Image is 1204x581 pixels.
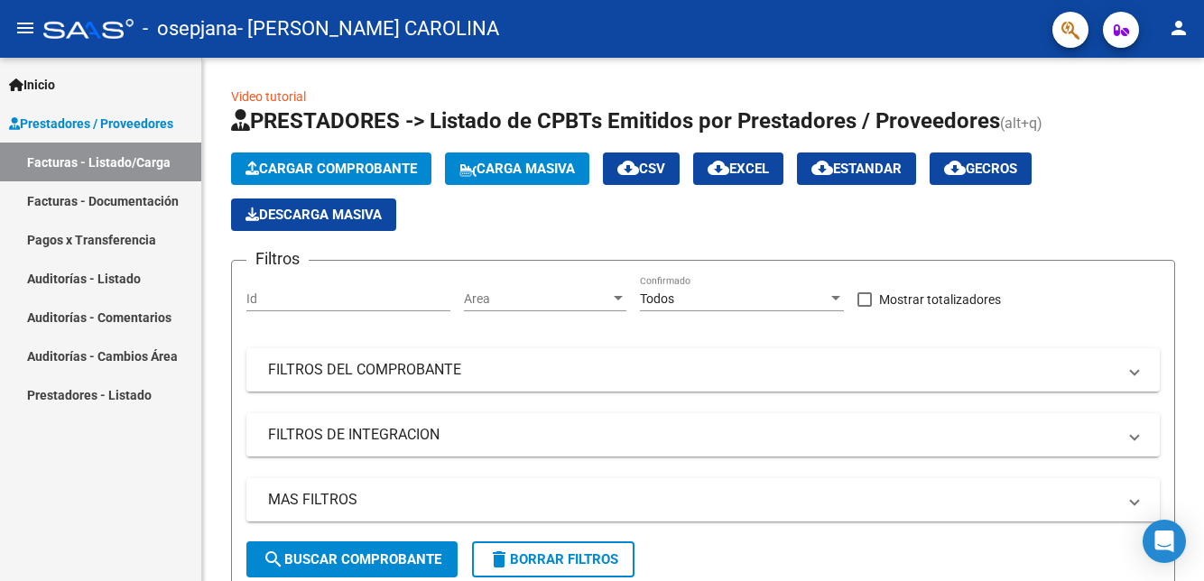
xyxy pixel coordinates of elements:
[268,490,1116,510] mat-panel-title: MAS FILTROS
[464,291,610,307] span: Area
[617,157,639,179] mat-icon: cloud_download
[1000,115,1042,132] span: (alt+q)
[603,152,680,185] button: CSV
[246,348,1160,392] mat-expansion-panel-header: FILTROS DEL COMPROBANTE
[617,161,665,177] span: CSV
[263,549,284,570] mat-icon: search
[708,157,729,179] mat-icon: cloud_download
[245,161,417,177] span: Cargar Comprobante
[237,9,499,49] span: - [PERSON_NAME] CAROLINA
[445,152,589,185] button: Carga Masiva
[14,17,36,39] mat-icon: menu
[459,161,575,177] span: Carga Masiva
[246,478,1160,521] mat-expansion-panel-header: MAS FILTROS
[231,89,306,104] a: Video tutorial
[693,152,783,185] button: EXCEL
[9,114,173,134] span: Prestadores / Proveedores
[1168,17,1190,39] mat-icon: person
[640,291,674,306] span: Todos
[488,551,618,567] span: Borrar Filtros
[263,551,441,567] span: Buscar Comprobante
[268,360,1116,380] mat-panel-title: FILTROS DEL COMPROBANTE
[811,157,833,179] mat-icon: cloud_download
[488,549,510,570] mat-icon: delete
[231,108,1000,134] span: PRESTADORES -> Listado de CPBTs Emitidos por Prestadores / Proveedores
[797,152,916,185] button: Estandar
[245,207,382,223] span: Descarga Masiva
[246,246,309,272] h3: Filtros
[1143,520,1186,563] div: Open Intercom Messenger
[246,541,458,577] button: Buscar Comprobante
[811,161,902,177] span: Estandar
[879,289,1001,310] span: Mostrar totalizadores
[231,198,396,231] app-download-masive: Descarga masiva de comprobantes (adjuntos)
[143,9,237,49] span: - osepjana
[231,198,396,231] button: Descarga Masiva
[944,157,966,179] mat-icon: cloud_download
[944,161,1017,177] span: Gecros
[9,75,55,95] span: Inicio
[246,413,1160,456] mat-expansion-panel-header: FILTROS DE INTEGRACION
[268,425,1116,445] mat-panel-title: FILTROS DE INTEGRACION
[472,541,634,577] button: Borrar Filtros
[930,152,1032,185] button: Gecros
[231,152,431,185] button: Cargar Comprobante
[708,161,769,177] span: EXCEL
